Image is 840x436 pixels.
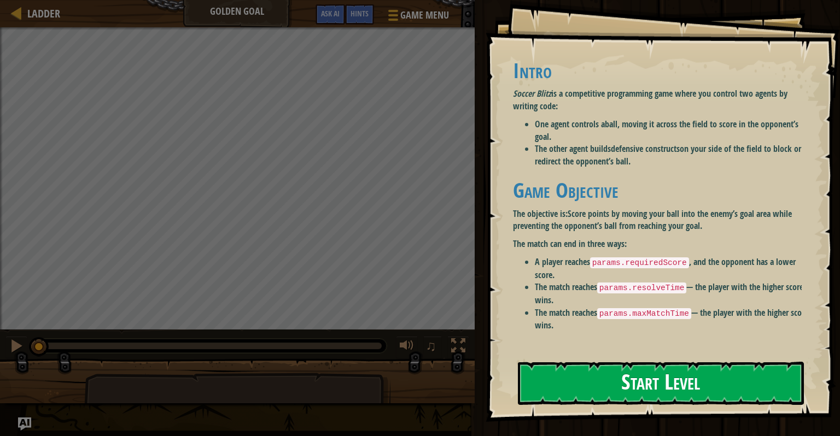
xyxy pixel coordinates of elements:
span: Game Menu [400,8,449,22]
a: Ladder [22,6,60,21]
span: Ask AI [321,8,340,19]
p: The match can end in three ways: [513,238,810,250]
li: One agent controls a , moving it across the field to score in the opponent’s goal. [535,118,810,143]
span: Hints [351,8,369,19]
strong: defensive constructs [611,143,680,155]
p: is a competitive programming game where you control two agents by writing code: [513,87,810,113]
em: Soccer Blitz [513,87,551,99]
li: The match reaches — the player with the higher score wins. [535,307,810,332]
code: params.requiredScore [590,257,689,268]
button: Toggle fullscreen [447,336,469,358]
li: The match reaches — the player with the higher score wins. [535,281,810,306]
button: Start Level [518,362,804,405]
li: A player reaches , and the opponent has a lower score. [535,256,810,281]
button: Ctrl + P: Pause [5,336,27,358]
strong: Score points by moving your ball into the enemy’s goal area while preventing the opponent’s ball ... [513,208,792,232]
button: Game Menu [380,4,456,30]
button: Ask AI [316,4,345,25]
button: ♫ [423,336,442,358]
p: The objective is: [513,208,810,233]
strong: ball [605,118,617,130]
h1: Intro [513,59,810,82]
code: params.maxMatchTime [597,308,691,319]
button: Adjust volume [396,336,418,358]
code: params.resolveTime [597,282,686,293]
span: Ladder [27,6,60,21]
h1: Game Objective [513,179,810,202]
li: The other agent builds on your side of the field to block or redirect the opponent’s ball. [535,143,810,168]
button: Ask AI [18,417,31,431]
span: ♫ [425,338,436,354]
